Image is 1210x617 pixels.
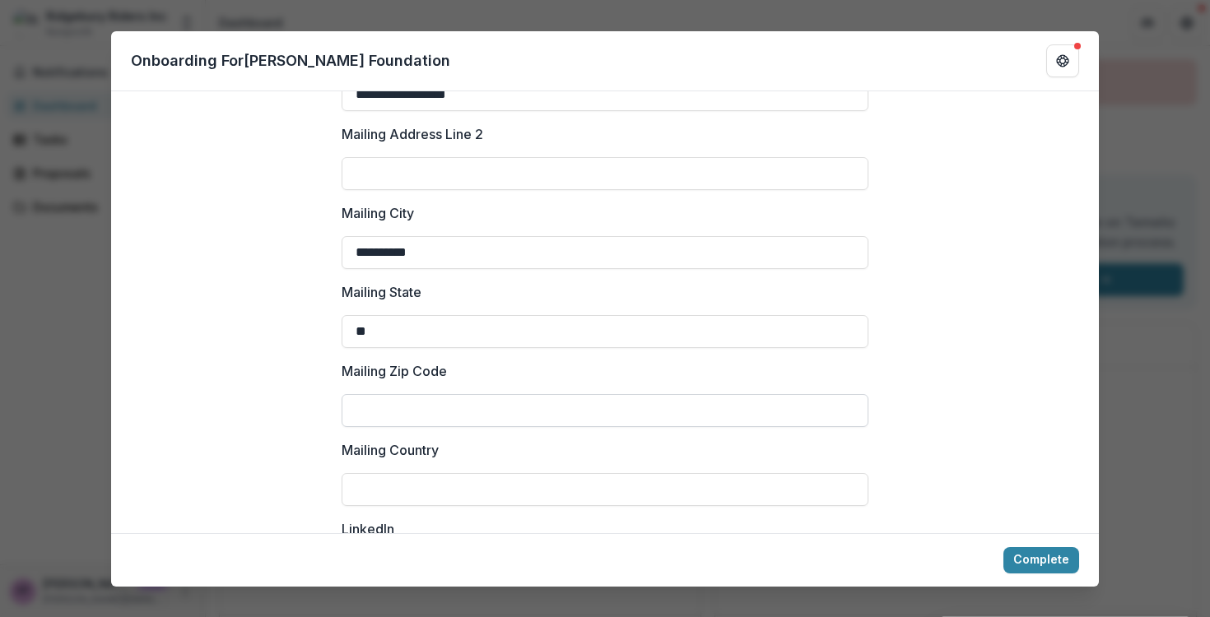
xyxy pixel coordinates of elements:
p: Mailing City [342,203,414,223]
p: Mailing State [342,282,421,302]
p: Mailing Country [342,440,439,460]
p: Mailing Address Line 2 [342,124,483,144]
p: Mailing Zip Code [342,361,447,381]
p: LinkedIn [342,519,394,539]
p: Onboarding For [PERSON_NAME] Foundation [131,49,450,72]
button: Get Help [1046,44,1079,77]
button: Complete [1003,547,1079,573]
